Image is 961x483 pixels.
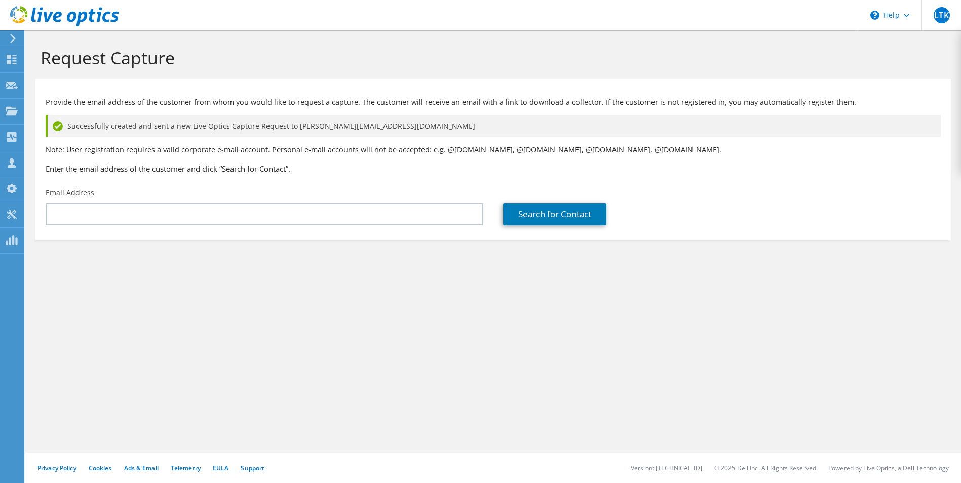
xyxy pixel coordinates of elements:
[631,464,702,472] li: Version: [TECHNICAL_ID]
[89,464,112,472] a: Cookies
[870,11,879,20] svg: \n
[714,464,816,472] li: © 2025 Dell Inc. All Rights Reserved
[934,7,950,23] span: LTK
[241,464,264,472] a: Support
[503,203,606,225] a: Search for Contact
[171,464,201,472] a: Telemetry
[124,464,159,472] a: Ads & Email
[213,464,228,472] a: EULA
[46,163,941,174] h3: Enter the email address of the customer and click “Search for Contact”.
[41,47,941,68] h1: Request Capture
[46,144,941,155] p: Note: User registration requires a valid corporate e-mail account. Personal e-mail accounts will ...
[67,120,475,132] span: Successfully created and sent a new Live Optics Capture Request to [PERSON_NAME][EMAIL_ADDRESS][D...
[46,97,941,108] p: Provide the email address of the customer from whom you would like to request a capture. The cust...
[828,464,949,472] li: Powered by Live Optics, a Dell Technology
[37,464,76,472] a: Privacy Policy
[46,188,94,198] label: Email Address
